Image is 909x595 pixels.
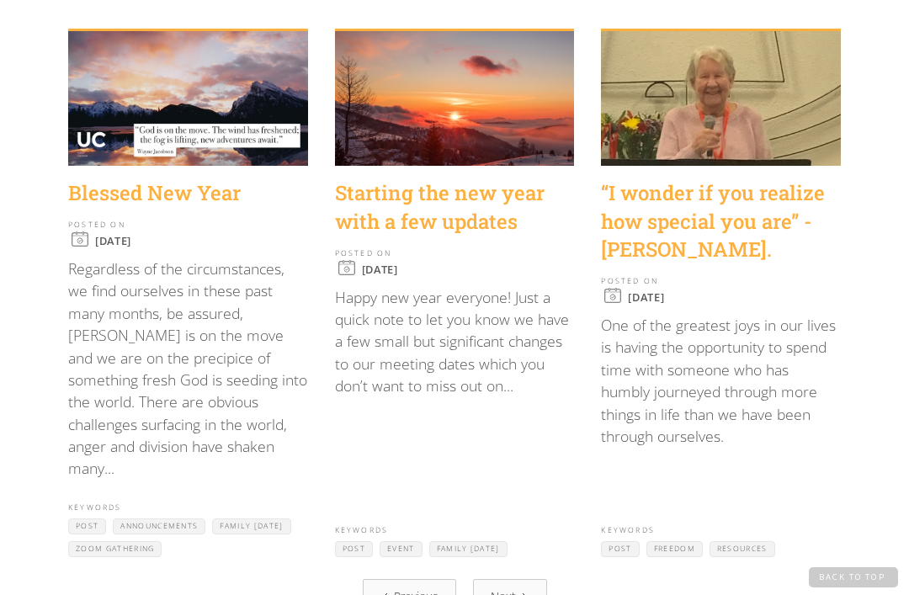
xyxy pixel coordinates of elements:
[335,286,575,397] p: Happy new year everyone! Just a quick note to let you know we have a few small but significant ch...
[335,527,575,534] div: Keywords
[601,179,841,264] a: “I wonder if you realize how special you are” - [PERSON_NAME].
[601,278,841,285] div: Posted On
[76,544,154,555] div: Zoom Gathering
[809,567,898,587] a: Back to Top
[335,179,575,236] a: Starting the new year with a few updates
[601,314,841,447] p: One of the greatest joys in our lives is having the opportunity to spend time with someone who ha...
[387,544,415,555] div: Event
[601,527,841,534] div: Keywords
[76,521,98,532] div: Post
[68,221,308,229] div: Posted On
[437,544,500,555] div: Family [DATE]
[628,290,664,304] div: [DATE]
[220,521,283,532] div: Family [DATE]
[335,31,575,166] img: Starting the new year with a few updates
[362,263,398,276] div: [DATE]
[609,544,631,555] div: Post
[717,544,768,555] div: Resources
[68,258,308,480] p: Regardless of the circumstances, we find ourselves in these past many months, be assured, [PERSON...
[601,31,841,166] img: “I wonder if you realize how special you are” - Helene King.
[335,250,575,258] div: Posted On
[68,31,308,166] img: Blessed New Year
[654,544,695,555] div: Freedom
[343,544,365,555] div: Post
[120,521,198,532] div: Announcements
[68,504,308,512] div: Keywords
[95,234,131,247] div: [DATE]
[68,179,308,208] a: Blessed New Year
